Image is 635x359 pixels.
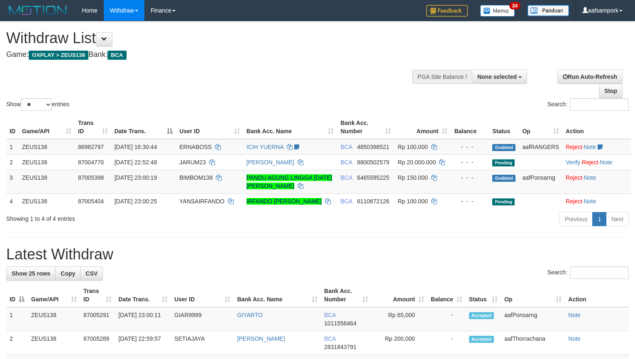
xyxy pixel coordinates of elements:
th: ID: activate to sort column descending [6,283,28,307]
td: ZEUS138 [28,331,80,355]
span: Grabbed [492,144,515,151]
span: BCA [324,335,336,342]
label: Search: [547,98,629,111]
span: BCA [107,51,126,60]
div: - - - [454,173,486,182]
th: Trans ID: activate to sort column ascending [75,115,111,139]
div: PGA Site Balance / [412,70,472,84]
a: Note [600,159,613,166]
td: · [562,139,631,155]
h1: Latest Withdraw [6,246,629,263]
h4: Game: Bank: [6,51,415,59]
span: YANSAIRFANDO [179,198,225,205]
a: Next [606,212,629,226]
td: - [427,307,466,331]
td: aafPonsarng [519,170,562,193]
td: ZEUS138 [19,170,75,193]
td: 1 [6,139,19,155]
a: Note [584,144,596,150]
td: 4 [6,193,19,209]
a: IRFANDO [PERSON_NAME] [247,198,322,205]
th: Status [489,115,519,139]
select: Showentries [21,98,52,111]
div: Showing 1 to 4 of 4 entries [6,211,259,223]
span: CSV [85,270,98,277]
td: [DATE] 23:00:11 [115,307,171,331]
td: GIAR9999 [171,307,234,331]
span: None selected [477,73,517,80]
span: Pending [492,198,515,205]
span: Pending [492,159,515,166]
th: User ID: activate to sort column ascending [176,115,243,139]
td: 2 [6,154,19,170]
span: Rp 100.000 [398,198,427,205]
a: Run Auto-Refresh [557,70,623,84]
span: Accepted [469,312,494,319]
label: Show entries [6,98,69,111]
span: Rp 20.000.000 [398,159,436,166]
td: Rp 200,000 [371,331,427,355]
th: Status: activate to sort column ascending [466,283,501,307]
th: Amount: activate to sort column ascending [394,115,451,139]
a: Reject [566,198,582,205]
span: OXPLAY > ZEUS138 [29,51,88,60]
th: Op: activate to sort column ascending [519,115,562,139]
input: Search: [570,98,629,111]
img: MOTION_logo.png [6,4,69,17]
input: Search: [570,266,629,279]
td: [DATE] 22:59:57 [115,331,171,355]
td: · · [562,154,631,170]
span: [DATE] 23:00:25 [115,198,157,205]
th: Bank Acc. Name: activate to sort column ascending [243,115,337,139]
td: aafPonsarng [501,307,565,331]
span: [DATE] 22:52:48 [115,159,157,166]
td: 87005289 [80,331,115,355]
th: Game/API: activate to sort column ascending [19,115,75,139]
div: - - - [454,143,486,151]
img: panduan.png [528,5,569,16]
th: Balance [451,115,489,139]
a: Reject [566,144,582,150]
a: Reject [566,174,582,181]
a: Note [568,312,581,318]
span: Copy [61,270,75,277]
span: BCA [324,312,336,318]
span: 87004770 [78,159,104,166]
td: aafThorrachana [501,331,565,355]
a: Copy [55,266,81,281]
span: Copy 6110672126 to clipboard [357,198,389,205]
td: 3 [6,170,19,193]
a: [PERSON_NAME] [247,159,294,166]
span: 87005404 [78,198,104,205]
th: Bank Acc. Name: activate to sort column ascending [234,283,321,307]
a: PANDU AGUNG LINGGA [DATE] [PERSON_NAME] [247,174,332,189]
th: Action [565,283,629,307]
span: Copy 6465595225 to clipboard [357,174,389,181]
td: ZEUS138 [28,307,80,331]
th: Balance: activate to sort column ascending [427,283,466,307]
span: BCA [340,198,352,205]
span: Show 25 rows [12,270,50,277]
th: Amount: activate to sort column ascending [371,283,427,307]
th: Action [562,115,631,139]
th: Game/API: activate to sort column ascending [28,283,80,307]
th: Date Trans.: activate to sort column descending [111,115,176,139]
span: BCA [340,174,352,181]
td: Rp 65,000 [371,307,427,331]
th: Bank Acc. Number: activate to sort column ascending [337,115,394,139]
span: JARUM23 [179,159,206,166]
a: [PERSON_NAME] [237,335,285,342]
span: Copy 4850398521 to clipboard [357,144,389,150]
div: - - - [454,158,486,166]
div: - - - [454,197,486,205]
a: ICIH YUERNA [247,144,283,150]
th: Bank Acc. Number: activate to sort column ascending [321,283,371,307]
td: 1 [6,307,28,331]
a: Note [584,174,596,181]
span: Grabbed [492,175,515,182]
td: SETIAJAYA [171,331,234,355]
td: ZEUS138 [19,193,75,209]
span: Rp 150.000 [398,174,427,181]
a: 1 [592,212,606,226]
a: Show 25 rows [6,266,56,281]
